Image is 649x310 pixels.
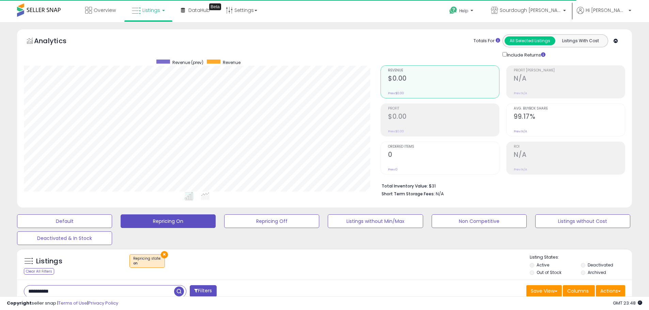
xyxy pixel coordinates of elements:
[88,300,118,306] a: Privacy Policy
[224,214,319,228] button: Repricing Off
[563,285,595,297] button: Columns
[388,91,404,95] small: Prev: $0.00
[514,145,625,149] span: ROI
[388,145,499,149] span: Ordered Items
[459,8,468,14] span: Help
[514,151,625,160] h2: N/A
[505,36,555,45] button: All Selected Listings
[388,167,398,172] small: Prev: 0
[121,214,216,228] button: Repricing On
[24,268,54,275] div: Clear All Filters
[474,38,500,44] div: Totals For
[34,36,80,47] h5: Analytics
[94,7,116,14] span: Overview
[577,7,631,22] a: Hi [PERSON_NAME]
[133,256,161,266] span: Repricing state :
[514,113,625,122] h2: 99.17%
[497,51,554,59] div: Include Returns
[526,285,562,297] button: Save View
[133,261,161,266] div: on
[567,288,589,294] span: Columns
[432,214,527,228] button: Non Competitive
[223,60,241,65] span: Revenue
[514,75,625,84] h2: N/A
[586,7,627,14] span: Hi [PERSON_NAME]
[188,7,210,14] span: DataHub
[7,300,118,307] div: seller snap | |
[388,107,499,111] span: Profit
[535,214,630,228] button: Listings without Cost
[514,69,625,72] span: Profit [PERSON_NAME]
[555,36,606,45] button: Listings With Cost
[514,167,527,172] small: Prev: N/A
[17,214,112,228] button: Default
[436,191,444,197] span: N/A
[172,60,203,65] span: Revenue (prev)
[588,270,606,275] label: Archived
[514,91,527,95] small: Prev: N/A
[444,1,480,22] a: Help
[142,7,160,14] span: Listings
[190,285,216,297] button: Filters
[388,151,499,160] h2: 0
[514,129,527,133] small: Prev: N/A
[613,300,642,306] span: 2025-10-11 23:48 GMT
[596,285,625,297] button: Actions
[7,300,32,306] strong: Copyright
[388,129,404,133] small: Prev: $0.00
[382,183,428,189] b: Total Inventory Value:
[382,181,620,190] li: $31
[588,262,613,268] label: Deactivated
[36,257,62,266] h5: Listings
[388,75,499,84] h2: $0.00
[449,6,458,15] i: Get Help
[161,251,168,258] button: ×
[537,270,561,275] label: Out of Stock
[328,214,423,228] button: Listings without Min/Max
[388,113,499,122] h2: $0.00
[58,300,87,306] a: Terms of Use
[530,254,632,261] p: Listing States:
[500,7,561,14] span: Sourdough [PERSON_NAME]
[537,262,549,268] label: Active
[209,3,221,10] div: Tooltip anchor
[514,107,625,111] span: Avg. Buybox Share
[382,191,435,197] b: Short Term Storage Fees:
[17,231,112,245] button: Deactivated & In Stock
[388,69,499,72] span: Revenue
